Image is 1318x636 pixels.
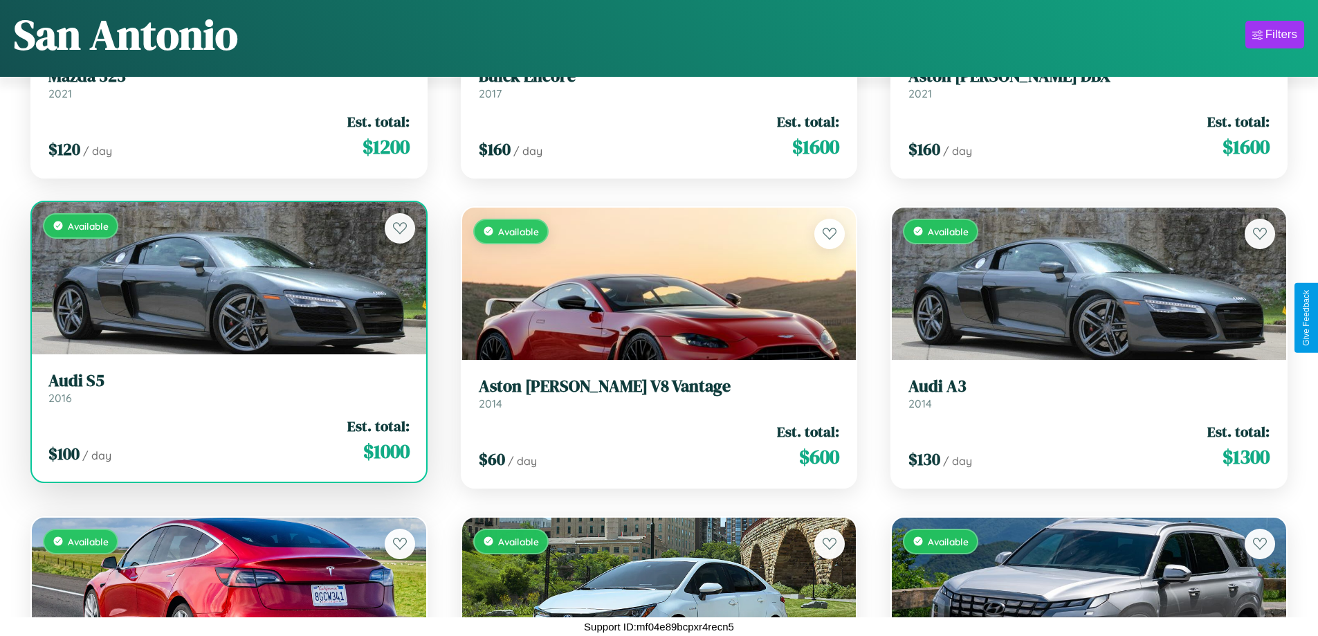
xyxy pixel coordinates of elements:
span: Est. total: [1207,421,1270,442]
span: Est. total: [777,111,839,131]
h3: Aston [PERSON_NAME] V8 Vantage [479,376,840,397]
a: Audi S52016 [48,371,410,405]
span: $ 60 [479,448,505,471]
span: Available [68,536,109,547]
span: $ 100 [48,442,80,465]
a: Buick Encore2017 [479,66,840,100]
span: Est. total: [1207,111,1270,131]
div: Give Feedback [1301,290,1311,346]
span: $ 120 [48,138,80,161]
h3: Audi A3 [908,376,1270,397]
span: $ 1600 [792,133,839,161]
span: $ 600 [799,443,839,471]
p: Support ID: mf04e89bcpxr4recn5 [584,617,734,636]
span: 2021 [48,87,72,100]
span: $ 1000 [363,437,410,465]
span: / day [513,144,542,158]
span: $ 1600 [1223,133,1270,161]
span: Available [928,226,969,237]
h1: San Antonio [14,6,238,63]
h3: Mazda 323 [48,66,410,87]
span: / day [943,144,972,158]
span: Available [498,536,539,547]
span: $ 1300 [1223,443,1270,471]
span: / day [82,448,111,462]
a: Audi A32014 [908,376,1270,410]
span: / day [943,454,972,468]
span: Est. total: [347,416,410,436]
span: Available [928,536,969,547]
span: $ 130 [908,448,940,471]
h3: Audi S5 [48,371,410,391]
div: Filters [1265,28,1297,42]
h3: Aston [PERSON_NAME] DBX [908,66,1270,87]
span: 2014 [479,397,502,410]
span: Available [498,226,539,237]
span: 2017 [479,87,502,100]
span: / day [83,144,112,158]
a: Mazda 3232021 [48,66,410,100]
span: Available [68,220,109,232]
span: $ 1200 [363,133,410,161]
span: Est. total: [347,111,410,131]
button: Filters [1245,21,1304,48]
span: 2014 [908,397,932,410]
span: / day [508,454,537,468]
a: Aston [PERSON_NAME] DBX2021 [908,66,1270,100]
span: 2021 [908,87,932,100]
span: $ 160 [908,138,940,161]
span: 2016 [48,391,72,405]
h3: Buick Encore [479,66,840,87]
span: Est. total: [777,421,839,442]
a: Aston [PERSON_NAME] V8 Vantage2014 [479,376,840,410]
span: $ 160 [479,138,511,161]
